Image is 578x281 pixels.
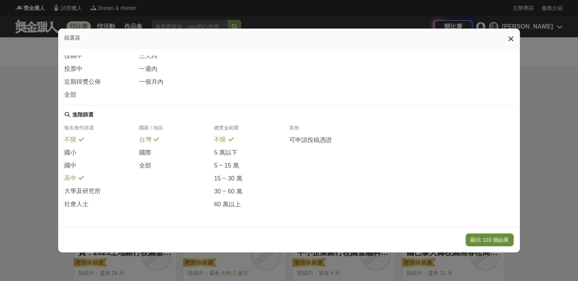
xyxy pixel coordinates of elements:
[64,200,89,208] span: 社會人士
[64,125,139,136] div: 報名條件篩選
[139,136,151,144] span: 台灣
[214,175,242,183] span: 15 ~ 30 萬
[64,174,76,182] span: 高中
[466,233,514,246] button: 顯示 103 個結果
[64,65,82,73] span: 投票中
[64,35,80,41] span: 篩選器
[64,78,101,86] span: 近期得獎公佈
[289,136,331,144] span: 可申請投稿憑證
[64,91,76,99] span: 全部
[64,149,76,157] span: 國小
[139,52,157,60] span: 三天內
[139,149,151,157] span: 國際
[139,65,157,73] span: 一週內
[214,201,241,209] span: 60 萬以上
[214,188,242,196] span: 30 ~ 60 萬
[139,162,151,170] span: 全部
[214,136,226,144] span: 不限
[214,125,289,136] div: 總獎金範圍
[72,112,93,118] div: 進階篩選
[64,136,76,144] span: 不限
[139,125,214,136] div: 國家 / 地區
[139,78,163,86] span: 一個月內
[64,162,76,170] span: 國中
[64,52,82,60] span: 投稿中
[289,125,364,136] div: 其他
[214,162,239,170] span: 5 ~ 15 萬
[64,187,101,195] span: 大學及研究所
[214,149,237,157] span: 5 萬以下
